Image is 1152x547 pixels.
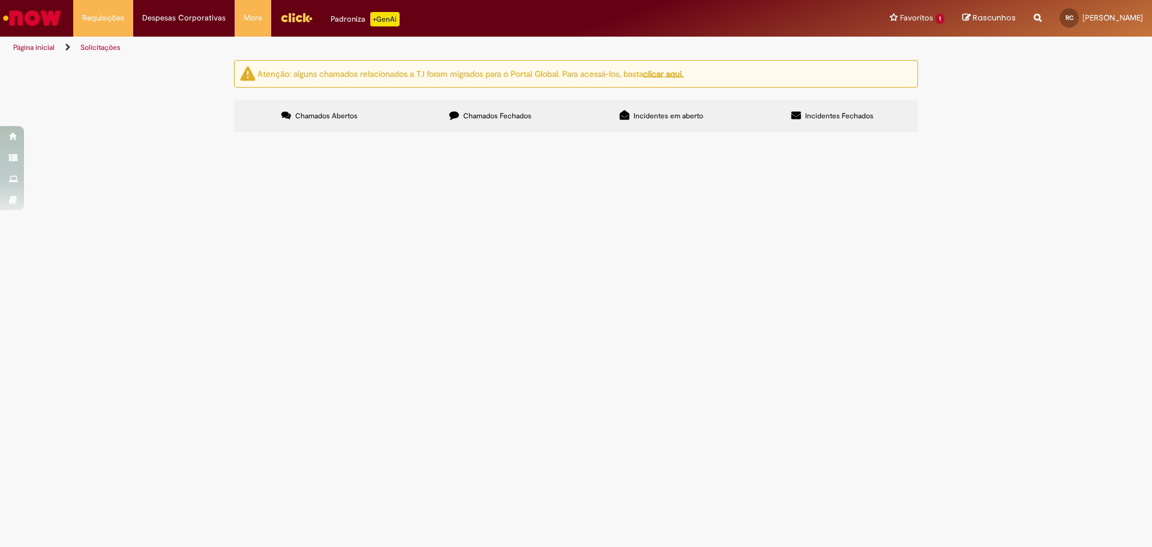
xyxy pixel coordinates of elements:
span: Incidentes Fechados [805,111,874,121]
span: [PERSON_NAME] [1082,13,1143,23]
ul: Trilhas de página [9,37,759,59]
span: Incidentes em aberto [634,111,703,121]
ng-bind-html: Atenção: alguns chamados relacionados a T.I foram migrados para o Portal Global. Para acessá-los,... [257,68,683,79]
a: Rascunhos [962,13,1016,24]
a: Solicitações [80,43,121,52]
span: Despesas Corporativas [142,12,226,24]
span: Chamados Abertos [295,111,358,121]
img: click_logo_yellow_360x200.png [280,8,313,26]
span: Requisições [82,12,124,24]
img: ServiceNow [1,6,63,30]
span: More [244,12,262,24]
p: +GenAi [370,12,400,26]
span: Chamados Fechados [463,111,532,121]
a: clicar aqui. [643,68,683,79]
span: RC [1066,14,1073,22]
span: Favoritos [900,12,933,24]
span: Rascunhos [973,12,1016,23]
span: 1 [935,14,944,24]
div: Padroniza [331,12,400,26]
a: Página inicial [13,43,55,52]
